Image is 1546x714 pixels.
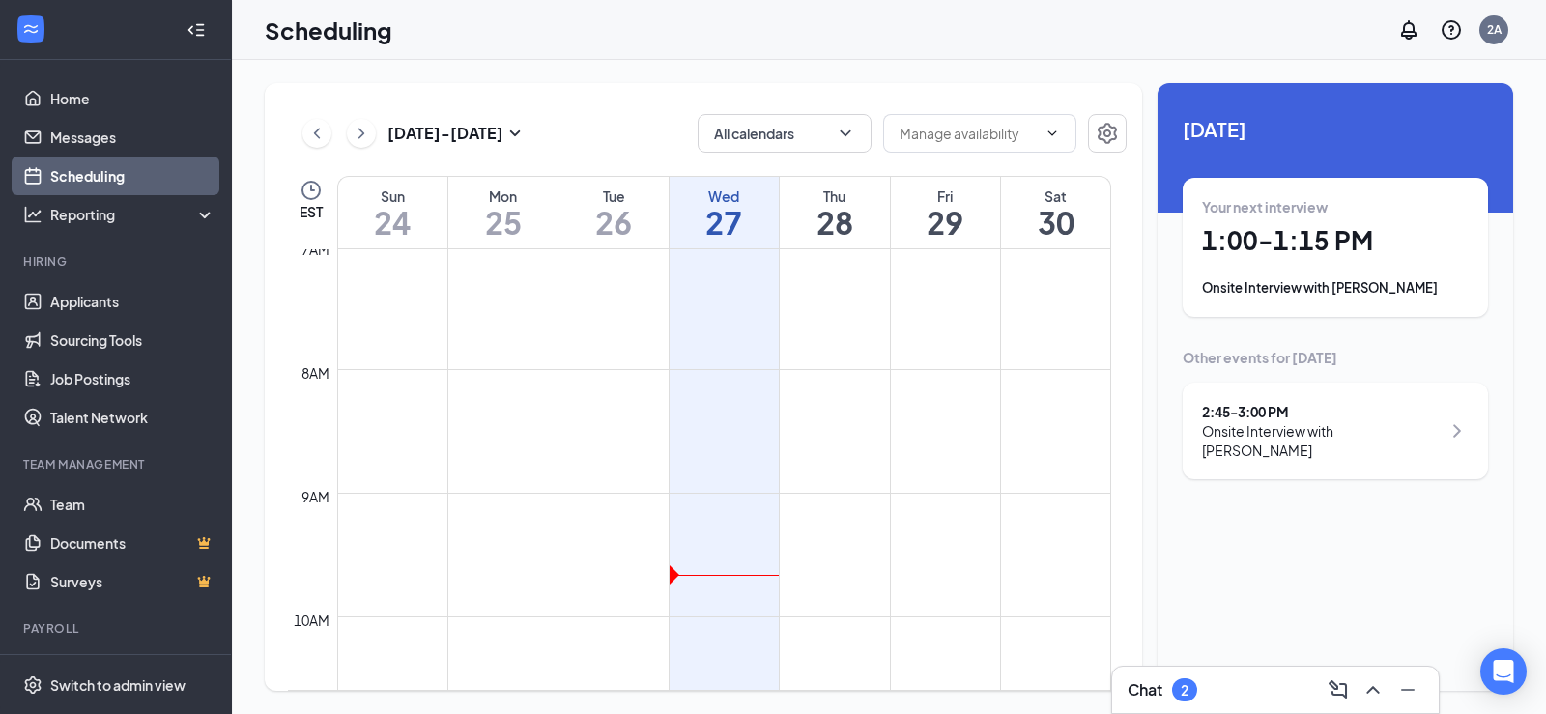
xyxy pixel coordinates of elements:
svg: ChevronRight [1446,419,1469,443]
div: Other events for [DATE] [1183,348,1488,367]
a: Applicants [50,282,215,321]
button: Minimize [1392,674,1423,705]
svg: ChevronDown [836,124,855,143]
svg: Collapse [186,20,206,40]
div: Team Management [23,456,212,472]
a: SurveysCrown [50,562,215,601]
h1: 28 [780,206,889,239]
svg: ChevronLeft [307,122,327,145]
div: 10am [290,610,333,631]
div: 2:45 - 3:00 PM [1202,402,1441,421]
a: Job Postings [50,359,215,398]
div: Wed [670,186,779,206]
div: Fri [891,186,1000,206]
h3: Chat [1128,679,1162,700]
div: 7am [298,239,333,260]
div: Tue [558,186,668,206]
h1: 26 [558,206,668,239]
h3: [DATE] - [DATE] [387,123,503,144]
h1: 27 [670,206,779,239]
svg: SmallChevronDown [503,122,527,145]
button: ChevronLeft [302,119,331,148]
div: Mon [448,186,558,206]
div: Reporting [50,205,216,224]
svg: Minimize [1396,678,1419,701]
button: ComposeMessage [1323,674,1354,705]
a: Talent Network [50,398,215,437]
a: August 25, 2025 [448,177,558,248]
svg: ChevronUp [1361,678,1385,701]
div: Sat [1001,186,1110,206]
h1: 24 [338,206,447,239]
h1: 30 [1001,206,1110,239]
a: DocumentsCrown [50,524,215,562]
h1: Scheduling [265,14,392,46]
input: Manage availability [900,123,1037,144]
h1: 25 [448,206,558,239]
h1: 29 [891,206,1000,239]
svg: Notifications [1397,18,1420,42]
span: EST [300,202,323,221]
div: Onsite Interview with [PERSON_NAME] [1202,278,1469,298]
a: PayrollCrown [50,649,215,688]
button: All calendarsChevronDown [698,114,872,153]
svg: ChevronDown [1045,126,1060,141]
a: August 26, 2025 [558,177,668,248]
button: Settings [1088,114,1127,153]
div: Onsite Interview with [PERSON_NAME] [1202,421,1441,460]
span: [DATE] [1183,114,1488,144]
h1: 1:00 - 1:15 PM [1202,224,1469,257]
div: 2A [1487,21,1502,38]
div: 2 [1181,682,1188,699]
svg: ChevronRight [352,122,371,145]
svg: ComposeMessage [1327,678,1350,701]
a: Team [50,485,215,524]
button: ChevronRight [347,119,376,148]
a: Scheduling [50,157,215,195]
div: Hiring [23,253,212,270]
a: August 24, 2025 [338,177,447,248]
div: 8am [298,362,333,384]
a: Home [50,79,215,118]
svg: Settings [1096,122,1119,145]
svg: Clock [300,179,323,202]
a: August 30, 2025 [1001,177,1110,248]
div: Sun [338,186,447,206]
svg: QuestionInfo [1440,18,1463,42]
svg: Analysis [23,205,43,224]
a: August 29, 2025 [891,177,1000,248]
button: ChevronUp [1358,674,1389,705]
a: August 28, 2025 [780,177,889,248]
div: Your next interview [1202,197,1469,216]
a: Messages [50,118,215,157]
a: Sourcing Tools [50,321,215,359]
div: Thu [780,186,889,206]
a: August 27, 2025 [670,177,779,248]
svg: Settings [23,675,43,695]
div: Switch to admin view [50,675,186,695]
div: Open Intercom Messenger [1480,648,1527,695]
div: 9am [298,486,333,507]
svg: WorkstreamLogo [21,19,41,39]
div: Payroll [23,620,212,637]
